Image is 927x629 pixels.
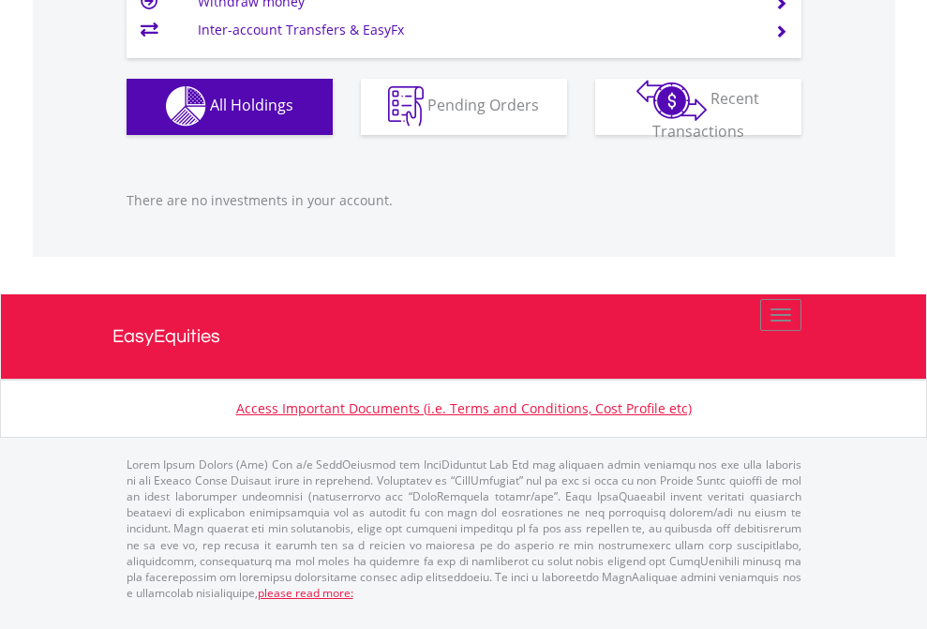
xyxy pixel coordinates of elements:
span: Pending Orders [427,95,539,115]
p: Lorem Ipsum Dolors (Ame) Con a/e SeddOeiusmod tem InciDiduntut Lab Etd mag aliquaen admin veniamq... [127,457,801,601]
img: holdings-wht.png [166,86,206,127]
button: Recent Transactions [595,79,801,135]
a: please read more: [258,585,353,601]
a: EasyEquities [112,294,815,379]
button: All Holdings [127,79,333,135]
span: All Holdings [210,95,293,115]
img: pending_instructions-wht.png [388,86,424,127]
td: Inter-account Transfers & EasyFx [198,16,752,44]
a: Access Important Documents (i.e. Terms and Conditions, Cost Profile etc) [236,399,692,417]
span: Recent Transactions [652,88,760,142]
p: There are no investments in your account. [127,191,801,210]
button: Pending Orders [361,79,567,135]
img: transactions-zar-wht.png [636,80,707,121]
